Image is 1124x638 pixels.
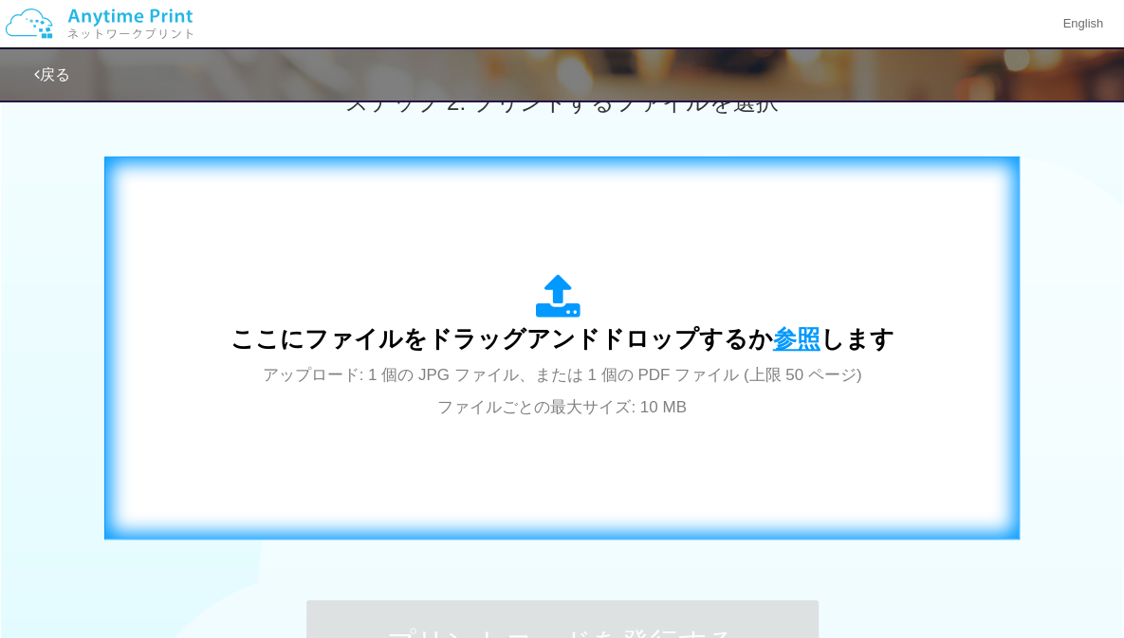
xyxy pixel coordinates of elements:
a: 戻る [34,66,70,82]
span: ステップ 2: プリントするファイルを選択 [345,89,778,115]
span: アップロード: 1 個の JPG ファイル、または 1 個の PDF ファイル (上限 50 ページ) ファイルごとの最大サイズ: 10 MB [263,366,862,416]
span: ここにファイルをドラッグアンドドロップするか します [230,325,894,352]
span: 参照 [773,325,820,352]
